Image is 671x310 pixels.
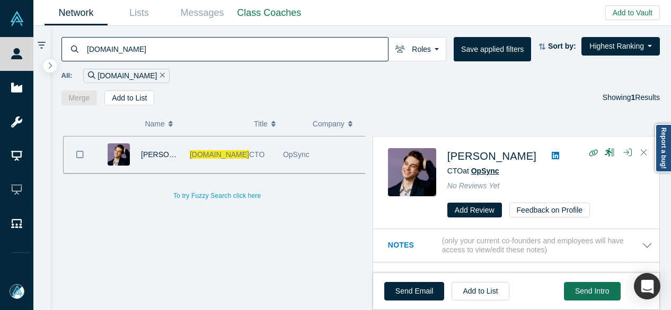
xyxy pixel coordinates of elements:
img: Logan Dickey's Profile Image [108,143,130,166]
strong: 1 [631,93,635,102]
span: Name [145,113,164,135]
span: All: [61,70,73,81]
strong: Sort by: [548,42,576,50]
button: Feedback on Profile [509,203,590,217]
a: Messages [171,1,234,25]
button: Highest Ranking [581,37,660,56]
a: Send Email [384,282,445,300]
span: [DOMAIN_NAME] [190,150,249,159]
img: Mia Scott's Account [10,284,24,299]
span: No Reviews Yet [447,181,500,190]
button: Add to List [104,90,154,105]
a: [PERSON_NAME] [141,150,202,159]
button: To try Fuzzy Search click here [166,189,268,203]
button: Notes (only your current co-founders and employees will have access to view/edit these notes) [388,236,652,254]
button: Title [254,113,302,135]
img: Alchemist Vault Logo [10,11,24,26]
span: Company [313,113,345,135]
button: Add to Vault [605,5,660,20]
button: Close [636,144,652,161]
span: Results [631,93,660,102]
img: Logan Dickey's Profile Image [388,148,436,196]
button: Add Review [447,203,502,217]
button: Name [145,113,243,135]
button: Roles [388,37,446,61]
input: Search by name, title, company, summary, expertise, investment criteria or topics of focus [86,37,388,61]
button: Remove Filter [157,70,165,82]
button: Merge [61,90,98,105]
div: [DOMAIN_NAME] [83,69,170,83]
button: Bookmark [64,136,96,173]
a: Lists [108,1,171,25]
button: Company [313,113,360,135]
a: Class Coaches [234,1,305,25]
button: Add to List [452,282,509,300]
span: CTO [249,150,264,159]
a: OpSync [471,167,499,175]
h3: Notes [388,240,440,251]
p: (only your current co-founders and employees will have access to view/edit these notes) [442,236,642,254]
div: Showing [603,90,660,105]
span: Title [254,113,268,135]
a: [PERSON_NAME] [447,150,536,162]
span: OpSync [283,150,310,159]
a: Report a bug! [655,124,671,172]
button: Save applied filters [454,37,531,61]
span: CTO at [447,167,499,175]
a: Network [45,1,108,25]
button: Send Intro [564,282,621,300]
